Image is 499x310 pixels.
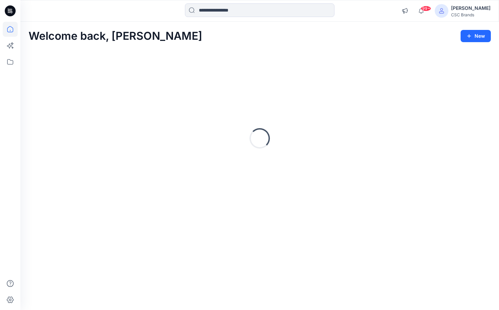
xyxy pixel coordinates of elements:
svg: avatar [439,8,444,14]
span: 99+ [421,6,431,11]
div: CSC Brands [451,12,491,17]
div: [PERSON_NAME] [451,4,491,12]
h2: Welcome back, [PERSON_NAME] [29,30,202,42]
button: New [461,30,491,42]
